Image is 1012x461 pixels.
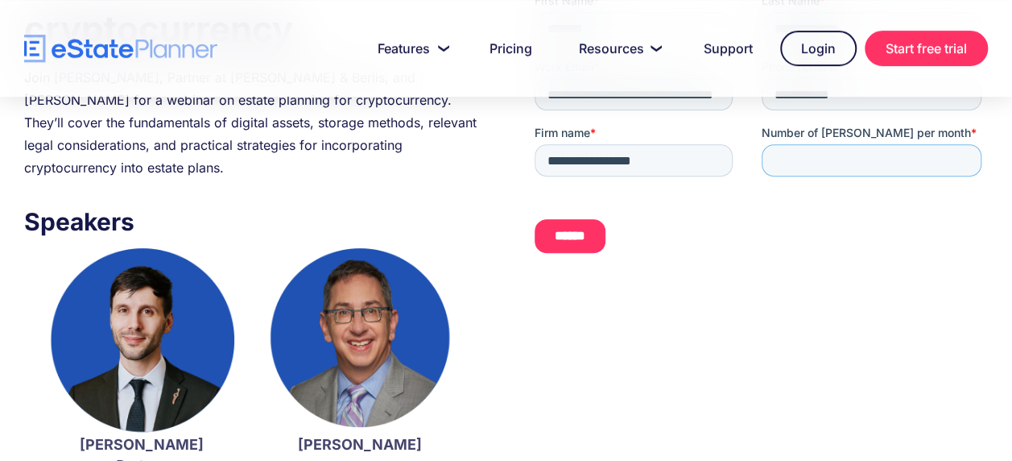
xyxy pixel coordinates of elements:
[24,203,477,240] h3: Speakers
[24,66,477,179] div: Join [PERSON_NAME], Partner at [PERSON_NAME] & Berlis, and [PERSON_NAME] for a webinar on estate ...
[470,32,551,64] a: Pricing
[80,436,204,453] strong: [PERSON_NAME]
[865,31,988,66] a: Start free trial
[24,35,217,63] a: home
[684,32,772,64] a: Support
[298,436,422,453] strong: [PERSON_NAME]
[560,32,676,64] a: Resources
[780,31,857,66] a: Login
[358,32,462,64] a: Features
